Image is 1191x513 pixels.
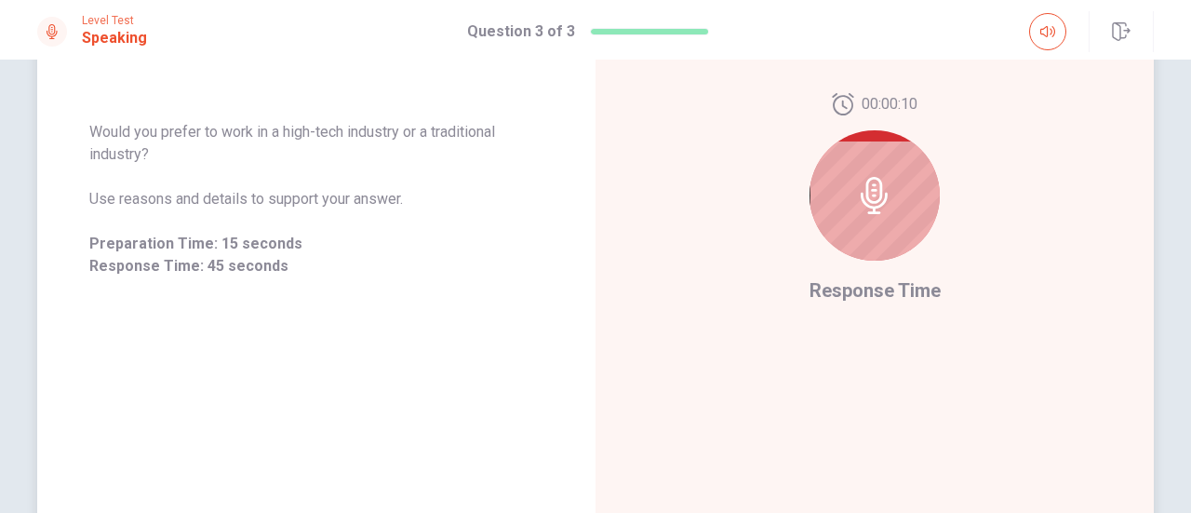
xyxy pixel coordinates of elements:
[89,233,543,255] span: Preparation Time: 15 seconds
[89,188,543,210] span: Use reasons and details to support your answer.
[467,20,575,43] h1: Question 3 of 3
[89,255,543,277] span: Response Time: 45 seconds
[82,14,147,27] span: Level Test
[810,279,941,302] span: Response Time
[89,121,543,166] span: Would you prefer to work in a high-tech industry or a traditional industry?
[82,27,147,49] h1: Speaking
[862,93,917,115] span: 00:00:10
